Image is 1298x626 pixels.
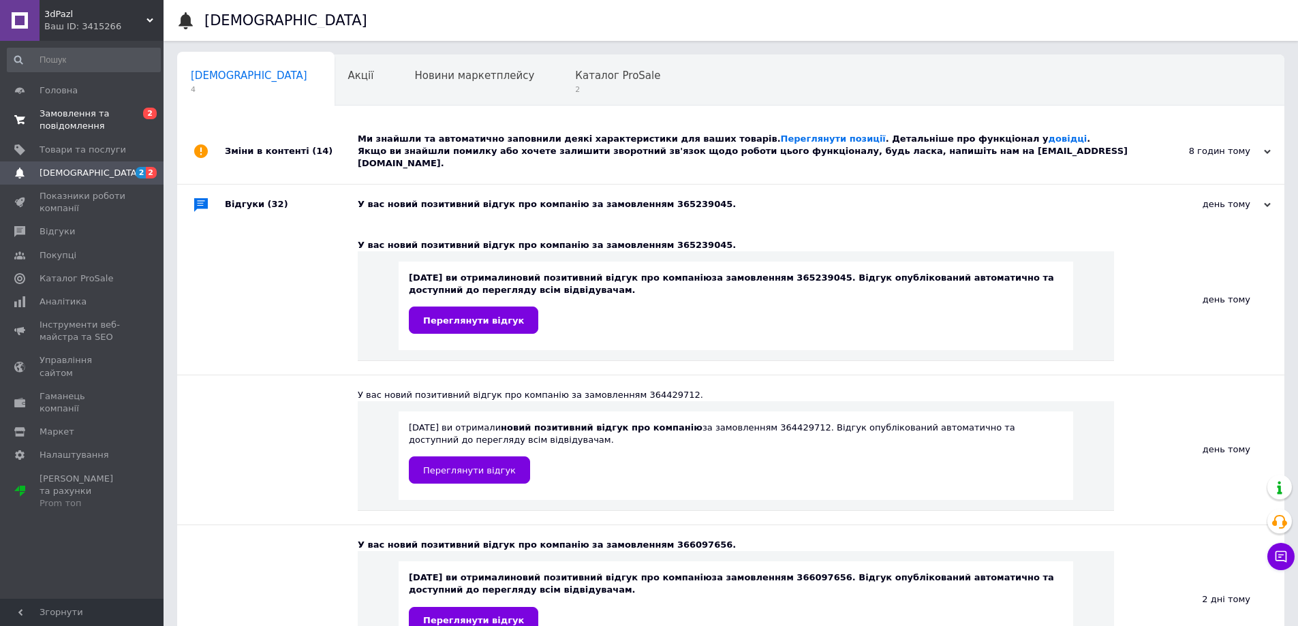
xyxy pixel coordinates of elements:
[510,272,712,283] b: новий позитивний відгук про компанію
[40,249,76,262] span: Покупці
[1114,375,1284,525] div: день тому
[40,449,109,461] span: Налаштування
[358,133,1134,170] div: Ми знайшли та автоматично заповнили деякі характеристики для ваших товарів. . Детальніше про функ...
[575,84,660,95] span: 2
[40,167,140,179] span: [DEMOGRAPHIC_DATA]
[268,199,288,209] span: (32)
[40,144,126,156] span: Товари та послуги
[40,190,126,215] span: Показники роботи компанії
[44,8,146,20] span: 3dPazl
[358,239,1114,251] div: У вас новий позитивний відгук про компанію за замовленням 365239045.
[1049,134,1087,144] a: довідці
[312,146,333,156] span: (14)
[423,465,516,475] span: Переглянути відгук
[575,69,660,82] span: Каталог ProSale
[40,354,126,379] span: Управління сайтом
[40,426,74,438] span: Маркет
[7,48,161,72] input: Пошук
[1267,543,1295,570] button: Чат з покупцем
[1114,225,1284,375] div: день тому
[40,319,126,343] span: Інструменти веб-майстра та SEO
[40,272,113,285] span: Каталог ProSale
[409,456,530,484] a: Переглянути відгук
[44,20,164,33] div: Ваш ID: 3415266
[510,572,712,582] b: новий позитивний відгук про компанію
[1134,145,1271,157] div: 8 годин тому
[358,198,1134,210] div: У вас новий позитивний відгук про компанію за замовленням 365239045.
[1134,198,1271,210] div: день тому
[423,615,524,625] span: Переглянути відгук
[40,296,87,308] span: Аналітика
[40,108,126,132] span: Замовлення та повідомлення
[191,84,307,95] span: 4
[40,497,126,510] div: Prom топ
[143,108,157,119] span: 2
[409,422,1063,484] div: [DATE] ви отримали за замовленням 364429712. Відгук опублікований автоматично та доступний до пер...
[409,307,538,334] a: Переглянути відгук
[409,272,1063,334] div: [DATE] ви отримали за замовленням 365239045. Відгук опублікований автоматично та доступний до пер...
[146,167,157,178] span: 2
[423,315,524,326] span: Переглянути відгук
[40,84,78,97] span: Головна
[40,473,126,510] span: [PERSON_NAME] та рахунки
[414,69,534,82] span: Новини маркетплейсу
[358,539,1114,551] div: У вас новий позитивний відгук про компанію за замовленням 366097656.
[204,12,367,29] h1: [DEMOGRAPHIC_DATA]
[781,134,886,144] a: Переглянути позиції
[348,69,374,82] span: Акції
[501,422,702,433] b: новий позитивний відгук про компанію
[191,69,307,82] span: [DEMOGRAPHIC_DATA]
[358,389,1114,401] div: У вас новий позитивний відгук про компанію за замовленням 364429712.
[225,119,358,184] div: Зміни в контенті
[40,225,75,238] span: Відгуки
[136,167,146,178] span: 2
[40,390,126,415] span: Гаманець компанії
[225,185,358,225] div: Відгуки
